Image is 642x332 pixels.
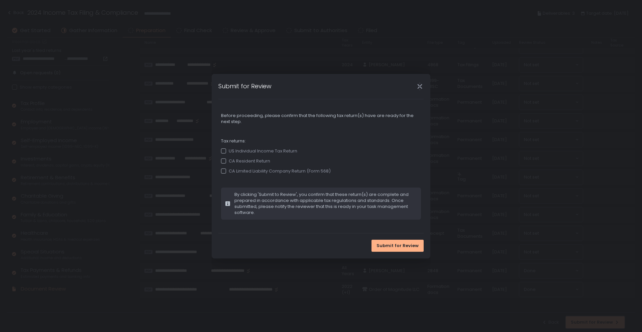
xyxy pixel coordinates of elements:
[221,113,421,125] span: Before proceeding, please confirm that the following tax return(s) have are ready for the next step.
[409,83,430,90] div: Close
[218,82,272,91] h1: Submit for Review
[234,192,417,216] span: By clicking 'Submit to Review', you confirm that these return(s) are complete and prepared in acc...
[221,138,421,144] span: Tax returns:
[377,243,419,249] span: Submit for Review
[371,240,424,252] button: Submit for Review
